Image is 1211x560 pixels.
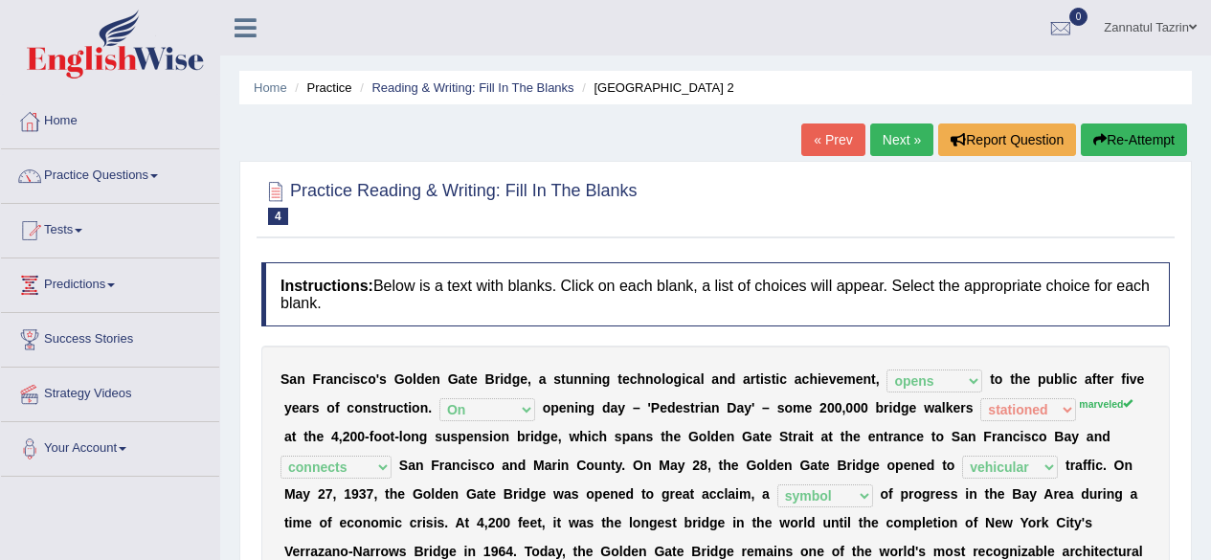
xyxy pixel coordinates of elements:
[793,400,804,415] b: m
[592,429,599,444] b: c
[394,429,399,444] b: -
[284,400,292,415] b: y
[695,400,700,415] b: r
[420,400,429,415] b: n
[743,371,751,387] b: a
[1069,371,1077,387] b: c
[844,429,853,444] b: h
[403,429,412,444] b: o
[567,400,575,415] b: n
[901,400,909,415] b: g
[408,400,412,415] b: i
[404,400,409,415] b: t
[916,429,924,444] b: e
[331,429,339,444] b: 4
[419,429,428,444] b: g
[760,429,765,444] b: t
[1130,371,1137,387] b: v
[638,429,646,444] b: n
[412,400,420,415] b: o
[784,400,793,415] b: o
[727,429,735,444] b: n
[841,429,845,444] b: t
[942,400,946,415] b: l
[394,371,405,387] b: G
[861,400,868,415] b: 0
[1079,398,1133,410] sup: marveled
[853,429,861,444] b: e
[683,400,690,415] b: s
[383,400,388,415] b: r
[482,429,489,444] b: s
[550,400,559,415] b: p
[1069,8,1088,26] span: 0
[485,371,495,387] b: B
[343,429,350,444] b: 2
[755,371,760,387] b: t
[1094,429,1103,444] b: n
[960,429,968,444] b: a
[876,400,885,415] b: b
[805,400,813,415] b: e
[818,371,821,387] b: i
[699,429,707,444] b: o
[458,429,466,444] b: p
[577,78,733,97] li: [GEOGRAPHIC_DATA] 2
[651,400,660,415] b: P
[1101,371,1109,387] b: e
[960,400,965,415] b: r
[373,429,382,444] b: o
[1020,429,1024,444] b: i
[539,371,547,387] b: a
[711,371,719,387] b: a
[360,371,368,387] b: c
[645,371,654,387] b: n
[909,400,917,415] b: e
[379,371,387,387] b: s
[365,429,370,444] b: -
[690,400,695,415] b: t
[428,400,432,415] b: .
[388,400,396,415] b: u
[630,429,638,444] b: a
[579,429,588,444] b: h
[370,429,374,444] b: f
[646,429,654,444] b: s
[845,400,853,415] b: 0
[853,400,861,415] b: 0
[299,400,306,415] b: a
[442,429,451,444] b: u
[444,458,452,473] b: a
[622,429,631,444] b: p
[1081,123,1187,156] button: Re-Attempt
[333,371,342,387] b: n
[760,371,764,387] b: i
[308,429,317,444] b: h
[378,400,383,415] b: t
[693,371,701,387] b: a
[793,429,797,444] b: r
[901,429,909,444] b: n
[1063,371,1066,387] b: l
[661,429,665,444] b: t
[553,371,561,387] b: s
[654,371,662,387] b: o
[1,368,219,415] a: Strategy Videos
[326,400,335,415] b: o
[665,429,674,444] b: h
[411,429,419,444] b: n
[432,371,440,387] b: n
[829,371,837,387] b: v
[1,313,219,361] a: Success Stories
[550,429,558,444] b: e
[843,371,855,387] b: m
[582,371,591,387] b: n
[701,371,705,387] b: l
[602,400,611,415] b: d
[1,149,219,197] a: Practice Questions
[459,371,466,387] b: a
[431,458,439,473] b: F
[821,371,829,387] b: e
[452,458,460,473] b: n
[997,429,1004,444] b: a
